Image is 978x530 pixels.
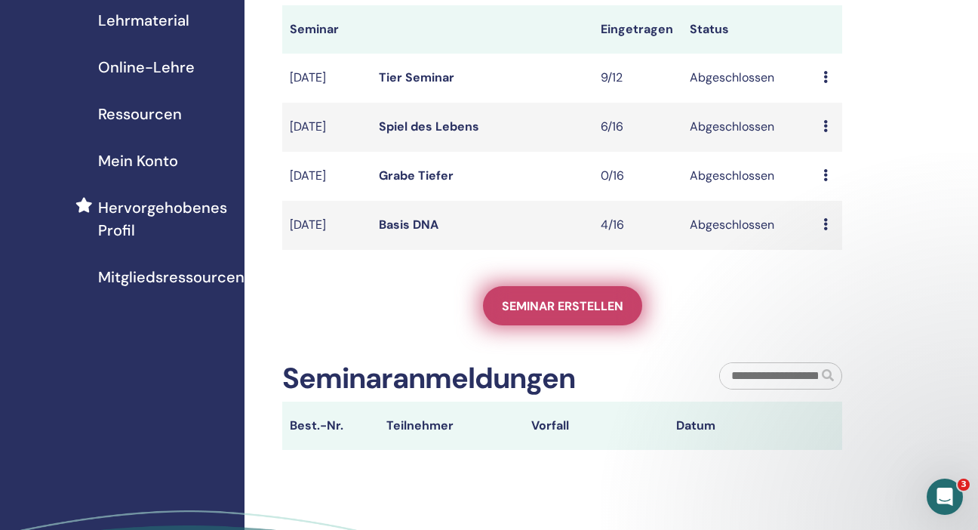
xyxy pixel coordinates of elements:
[958,479,970,491] span: 3
[98,266,244,288] span: Mitgliedsressourcen
[593,201,682,250] td: 4/16
[524,402,669,450] th: Vorfall
[676,376,978,489] iframe: Intercom notifications Nachricht
[593,54,682,103] td: 9/12
[98,103,182,125] span: Ressourcen
[669,402,813,450] th: Datum
[502,298,623,314] span: Seminar erstellen
[379,119,479,134] a: Spiel des Lebens
[682,103,816,152] td: Abgeschlossen
[682,201,816,250] td: Abgeschlossen
[379,69,454,85] a: Tier Seminar
[593,103,682,152] td: 6/16
[282,54,371,103] td: [DATE]
[282,5,371,54] th: Seminar
[593,5,682,54] th: Eingetragen
[282,201,371,250] td: [DATE]
[483,286,642,325] a: Seminar erstellen
[282,103,371,152] td: [DATE]
[682,5,816,54] th: Status
[282,362,575,396] h2: Seminaranmeldungen
[98,149,178,172] span: Mein Konto
[98,9,189,32] span: Lehrmaterial
[379,402,524,450] th: Teilnehmer
[379,217,438,233] a: Basis DNA
[682,152,816,201] td: Abgeschlossen
[282,152,371,201] td: [DATE]
[282,402,379,450] th: Best.-Nr.
[98,196,232,242] span: Hervorgehobenes Profil
[927,479,963,515] iframe: Intercom live chat
[593,152,682,201] td: 0/16
[379,168,454,183] a: Grabe Tiefer
[682,54,816,103] td: Abgeschlossen
[98,56,195,79] span: Online-Lehre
